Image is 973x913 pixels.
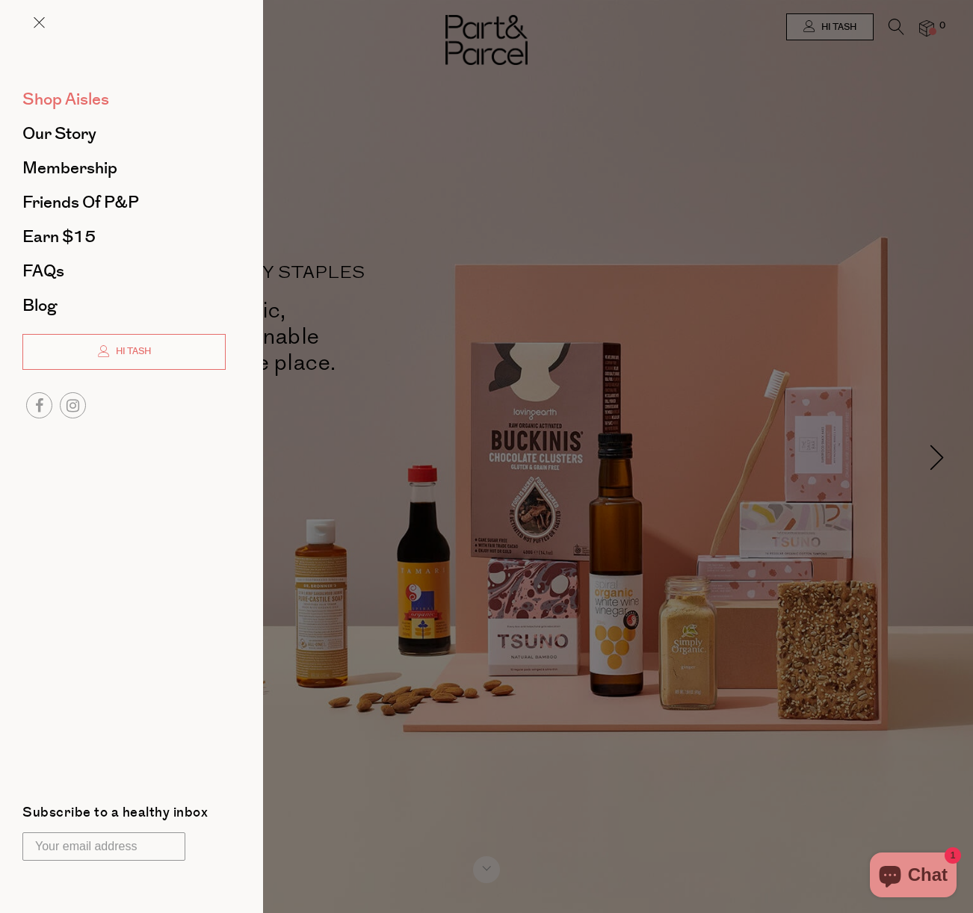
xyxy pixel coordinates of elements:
label: Subscribe to a healthy inbox [22,806,208,825]
a: Earn $15 [22,229,226,245]
inbox-online-store-chat: Shopify online store chat [865,852,961,901]
span: Hi Tash [112,345,151,358]
a: Blog [22,297,226,314]
span: Our Story [22,122,96,146]
a: FAQs [22,263,226,279]
span: Blog [22,294,57,318]
a: Friends of P&P [22,194,226,211]
span: FAQs [22,259,64,283]
a: Our Story [22,126,226,142]
span: Friends of P&P [22,191,139,214]
a: Membership [22,160,226,176]
span: Earn $15 [22,225,96,249]
input: Your email address [22,832,185,861]
span: Shop Aisles [22,87,109,111]
a: Hi Tash [22,334,226,370]
a: Shop Aisles [22,91,226,108]
span: Membership [22,156,117,180]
